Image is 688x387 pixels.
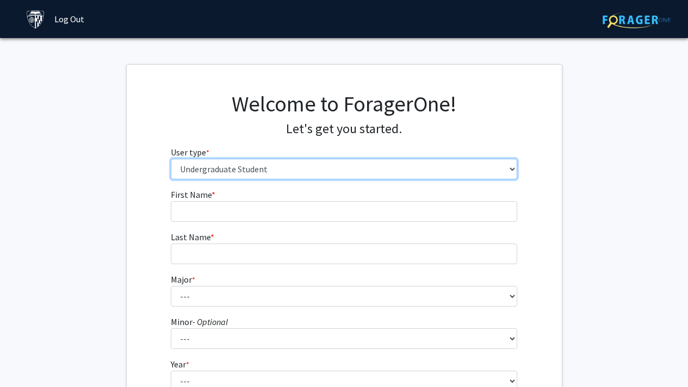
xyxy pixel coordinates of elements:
[171,358,189,371] label: Year
[171,315,228,328] label: Minor
[171,121,517,137] h4: Let's get you started.
[171,232,210,242] span: Last Name
[8,338,46,379] iframe: Chat
[171,189,212,200] span: First Name
[26,10,45,29] img: Johns Hopkins University Logo
[171,273,195,286] label: Major
[603,11,671,28] img: ForagerOne Logo
[171,146,209,159] label: User type
[193,316,228,327] i: - Optional
[171,91,517,117] h1: Welcome to ForagerOne!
